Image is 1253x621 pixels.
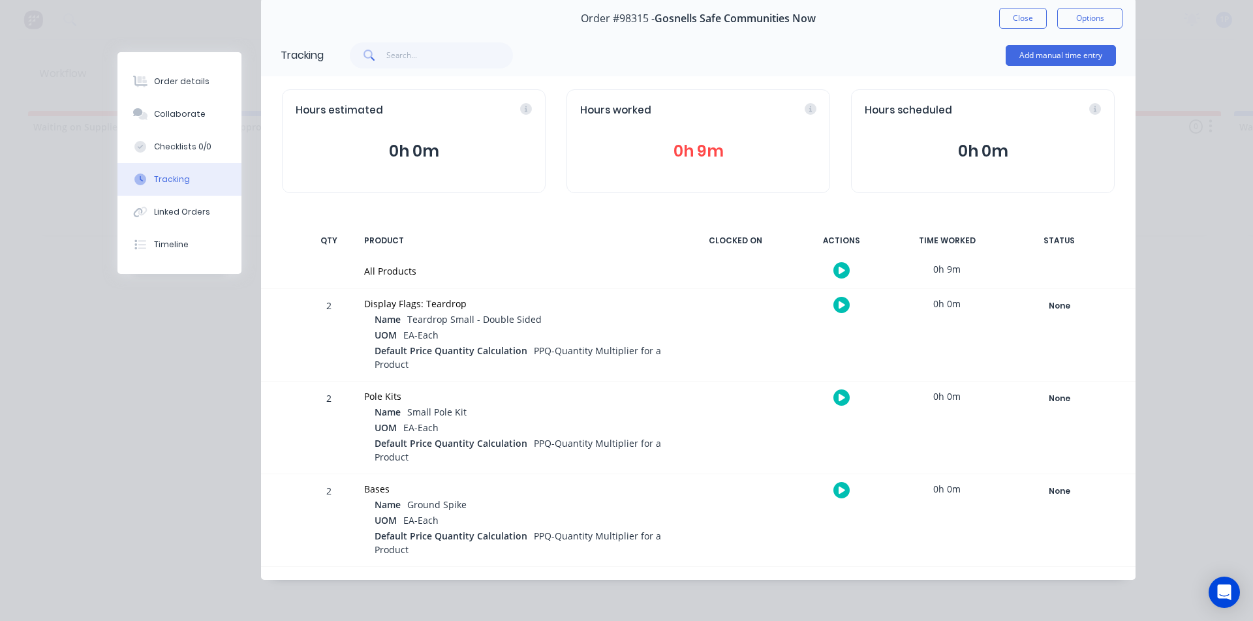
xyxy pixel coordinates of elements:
[117,98,241,130] button: Collaborate
[1012,482,1107,500] button: None
[375,405,401,419] span: Name
[1006,45,1116,66] button: Add manual time entry
[898,227,996,254] div: TIME WORKED
[898,289,996,318] div: 0h 0m
[117,130,241,163] button: Checklists 0/0
[581,12,655,25] span: Order #98315 -
[375,344,661,371] span: PPQ-Quantity Multiplier for a Product
[655,12,816,25] span: Gosnells Safe Communities Now
[375,529,527,543] span: Default Price Quantity Calculation
[580,139,816,164] button: 0h 9m
[309,476,348,566] div: 2
[403,514,439,526] span: EA-Each
[375,421,397,434] span: UOM
[407,406,467,418] span: Small Pole Kit
[154,239,189,250] div: Timeline
[375,328,397,342] span: UOM
[117,228,241,261] button: Timeline
[364,389,671,403] div: Pole Kits
[999,8,1047,29] button: Close
[154,76,209,87] div: Order details
[154,108,206,120] div: Collaborate
[865,103,952,118] span: Hours scheduled
[1209,577,1240,608] div: Open Intercom Messenger
[364,482,671,496] div: Bases
[375,436,527,450] span: Default Price Quantity Calculation
[403,329,439,341] span: EA-Each
[375,513,397,527] span: UOM
[403,421,439,434] span: EA-Each
[117,65,241,98] button: Order details
[356,227,679,254] div: PRODUCT
[375,344,527,357] span: Default Price Quantity Calculation
[281,48,324,63] div: Tracking
[154,174,190,185] div: Tracking
[1057,8,1122,29] button: Options
[364,297,671,310] div: Display Flags: Teardrop
[375,437,661,463] span: PPQ-Quantity Multiplier for a Product
[898,254,996,284] div: 0h 9m
[386,42,514,68] input: Search...
[375,312,401,326] span: Name
[407,313,542,326] span: Teardrop Small - Double Sided
[865,139,1101,164] button: 0h 0m
[898,382,996,411] div: 0h 0m
[364,264,671,278] div: All Products
[1004,227,1115,254] div: STATUS
[580,103,651,118] span: Hours worked
[1012,297,1107,315] button: None
[117,163,241,196] button: Tracking
[309,384,348,474] div: 2
[296,103,383,118] span: Hours estimated
[1012,483,1106,500] div: None
[309,291,348,381] div: 2
[296,139,532,164] button: 0h 0m
[375,498,401,511] span: Name
[1012,390,1106,407] div: None
[407,498,467,511] span: Ground Spike
[687,227,784,254] div: CLOCKED ON
[1012,297,1106,314] div: None
[792,227,890,254] div: ACTIONS
[117,196,241,228] button: Linked Orders
[898,474,996,504] div: 0h 0m
[154,206,210,218] div: Linked Orders
[154,141,211,153] div: Checklists 0/0
[309,227,348,254] div: QTY
[1012,389,1107,408] button: None
[375,530,661,556] span: PPQ-Quantity Multiplier for a Product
